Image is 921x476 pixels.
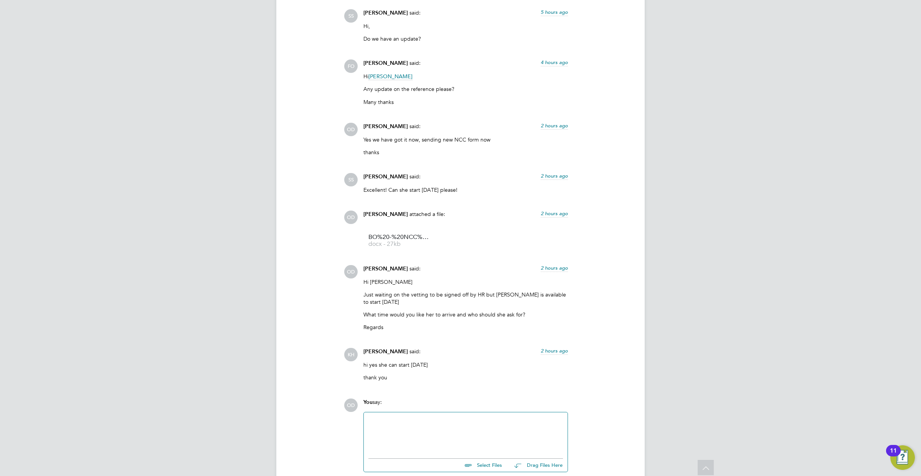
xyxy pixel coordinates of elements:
[363,211,408,217] span: [PERSON_NAME]
[363,35,568,42] p: Do we have an update?
[363,291,568,305] p: Just waiting on the vetting to be signed off by HR but [PERSON_NAME] is available to start [DATE]
[344,265,358,278] span: OD
[409,9,421,16] span: said:
[368,241,430,247] span: docx - 27kb
[363,265,408,272] span: [PERSON_NAME]
[541,9,568,15] span: 5 hours ago
[344,348,358,361] span: KH
[363,399,373,405] span: You
[368,234,430,247] a: BO%20-%20NCC%20Vetting%20Form docx - 27kb
[541,265,568,271] span: 2 hours ago
[363,173,408,180] span: [PERSON_NAME]
[890,445,915,470] button: Open Resource Center, 11 new notifications
[363,123,408,130] span: [PERSON_NAME]
[368,234,430,240] span: BO%20-%20NCC%20Vetting%20Form
[344,399,358,412] span: OD
[363,186,568,193] p: Excellent! Can she start [DATE] please!
[541,210,568,217] span: 2 hours ago
[363,60,408,66] span: [PERSON_NAME]
[363,99,568,105] p: Many thanks
[368,73,413,80] span: [PERSON_NAME]
[363,324,568,331] p: Regards
[363,361,568,368] p: hi yes she can start [DATE]
[363,10,408,16] span: [PERSON_NAME]
[363,86,568,92] p: Any update on the reference please?
[541,348,568,354] span: 2 hours ago
[344,59,358,73] span: FO
[409,59,421,66] span: said:
[541,173,568,179] span: 2 hours ago
[363,311,568,318] p: What time would you like her to arrive and who should she ask for?
[541,59,568,66] span: 4 hours ago
[508,458,563,474] button: Drag Files Here
[344,211,358,224] span: OD
[409,265,421,272] span: said:
[363,399,568,412] div: say:
[363,149,568,156] p: thanks
[363,348,408,355] span: [PERSON_NAME]
[344,173,358,186] span: SS
[363,136,568,143] p: Yes we have got it now, sending new NCC form now
[363,374,568,381] p: thank you
[344,9,358,23] span: SS
[541,122,568,129] span: 2 hours ago
[363,23,568,30] p: Hi,
[344,123,358,136] span: OD
[409,211,445,217] span: attached a file:
[890,451,897,461] div: 11
[363,278,568,285] p: Hi [PERSON_NAME]
[409,348,421,355] span: said:
[363,73,568,80] p: Hi
[409,123,421,130] span: said:
[409,173,421,180] span: said:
